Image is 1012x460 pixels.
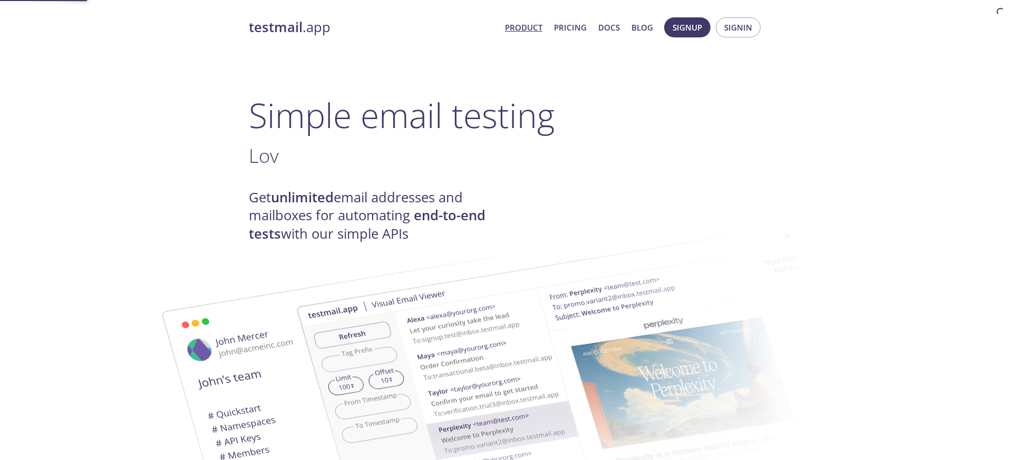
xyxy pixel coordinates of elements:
span: Lov [249,142,279,169]
a: Docs [598,21,620,34]
button: Signin [716,17,761,37]
strong: testmail [249,18,303,36]
strong: end-to-end tests [249,206,485,242]
strong: unlimited [271,188,334,207]
a: Pricing [554,21,587,34]
span: Signup [673,21,702,34]
a: Product [505,21,542,34]
span: Signin [724,21,752,34]
h1: Simple email testing [249,95,763,135]
h4: Get email addresses and mailboxes for automating with our simple APIs [249,189,506,243]
a: testmail.app [249,18,497,36]
a: Blog [631,21,653,34]
button: Signup [664,17,711,37]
